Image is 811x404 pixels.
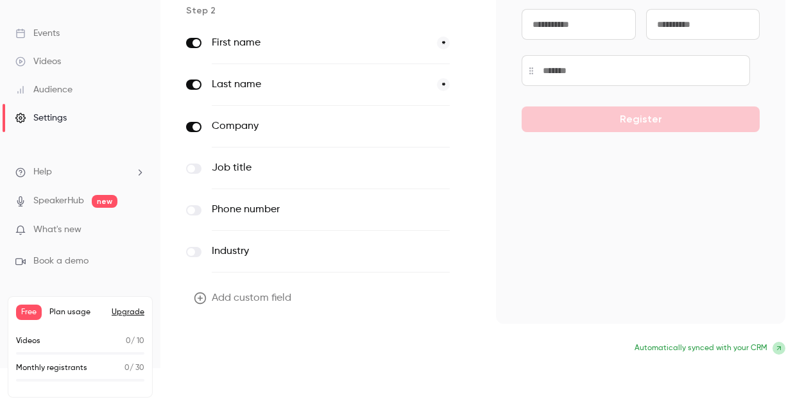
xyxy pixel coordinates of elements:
label: Industry [212,244,397,259]
span: Book a demo [33,255,89,268]
button: Update form [186,337,273,362]
div: Audience [15,83,73,96]
p: Step 2 [186,4,475,17]
div: Settings [15,112,67,124]
button: Add custom field [186,285,302,311]
span: 0 [126,337,131,345]
div: Videos [15,55,61,68]
li: help-dropdown-opener [15,165,145,179]
span: 0 [124,364,130,372]
p: / 10 [126,335,144,347]
div: Events [15,27,60,40]
label: Last name [212,77,427,92]
label: First name [212,35,427,51]
a: SpeakerHub [33,194,84,208]
span: Free [16,305,42,320]
span: new [92,195,117,208]
p: / 30 [124,362,144,374]
label: Job title [212,160,397,176]
span: What's new [33,223,81,237]
span: Plan usage [49,307,104,317]
label: Phone number [212,202,397,217]
iframe: Noticeable Trigger [130,224,145,236]
button: Upgrade [112,307,144,317]
label: Company [212,119,397,134]
p: Videos [16,335,40,347]
p: Monthly registrants [16,362,87,374]
span: Help [33,165,52,179]
span: Automatically synced with your CRM [635,342,767,354]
